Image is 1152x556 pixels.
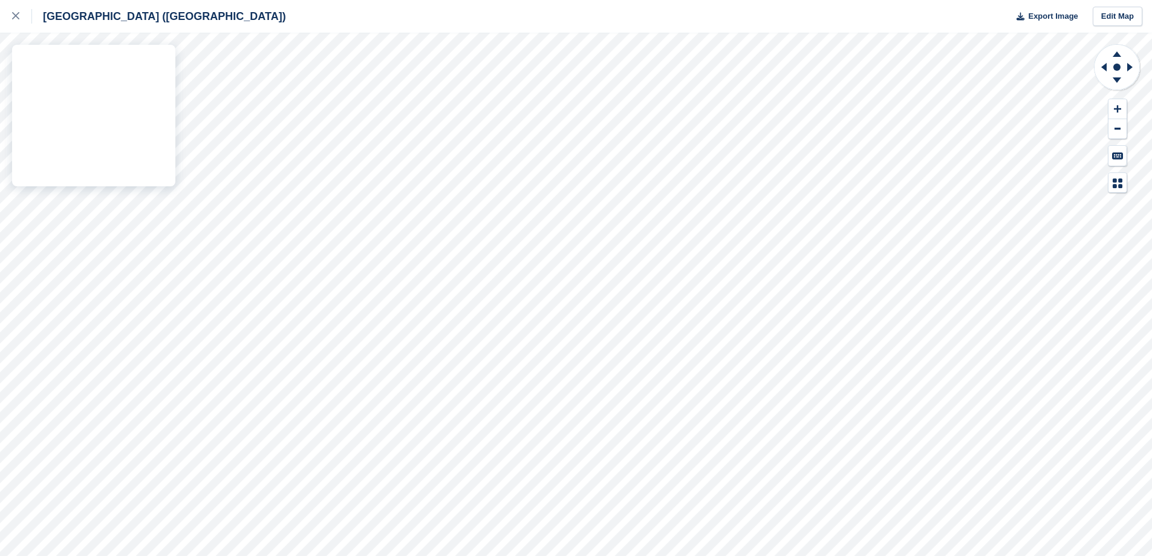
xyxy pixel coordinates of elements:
button: Map Legend [1108,173,1127,193]
a: Edit Map [1093,7,1142,27]
button: Export Image [1009,7,1078,27]
span: Export Image [1028,10,1078,22]
button: Zoom Out [1108,119,1127,139]
div: [GEOGRAPHIC_DATA] ([GEOGRAPHIC_DATA]) [32,9,286,24]
button: Keyboard Shortcuts [1108,146,1127,166]
button: Zoom In [1108,99,1127,119]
